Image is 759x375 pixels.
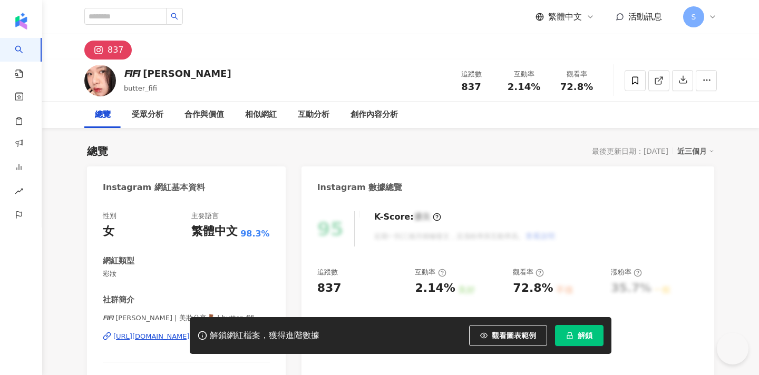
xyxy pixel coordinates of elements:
div: 受眾分析 [132,108,163,121]
div: 相似網紅 [245,108,277,121]
div: 837 [108,43,124,57]
div: 互動分析 [298,108,329,121]
span: search [171,13,178,20]
div: 2.14% [415,280,455,297]
div: 最後更新日期：[DATE] [592,147,668,155]
span: 彩妝 [103,269,270,279]
a: search [15,38,36,79]
span: butter_fifi [124,84,157,92]
span: 72.8% [560,82,593,92]
div: 觀看率 [513,268,544,277]
span: 觀看圖表範例 [492,331,536,340]
span: 𝙁𝙄𝙁𝙄 [PERSON_NAME] | 美妝分享🧸 | butter_fifi [103,313,270,323]
div: 總覽 [87,144,108,159]
span: 2.14% [508,82,540,92]
div: 近三個月 [677,144,714,158]
span: 98.3% [240,228,270,240]
div: Instagram 數據總覽 [317,182,403,193]
span: 解鎖 [578,331,592,340]
div: 女 [103,223,114,240]
img: KOL Avatar [84,65,116,96]
button: 解鎖 [555,325,604,346]
span: 活動訊息 [628,12,662,22]
div: 網紅類型 [103,255,134,267]
div: 漲粉率 [611,268,642,277]
button: 觀看圖表範例 [469,325,547,346]
div: 性別 [103,211,116,221]
div: 𝙁𝙄𝙁𝙄 [PERSON_NAME] [124,67,231,80]
span: rise [15,181,23,204]
div: 追蹤數 [317,268,338,277]
div: 合作與價值 [184,108,224,121]
div: 追蹤數 [451,69,491,80]
span: S [692,11,696,23]
div: 繁體中文 [191,223,238,240]
div: 總覽 [95,108,111,121]
div: 主要語言 [191,211,219,221]
div: 解鎖網紅檔案，獲得進階數據 [210,330,319,341]
span: lock [566,332,573,339]
div: 社群簡介 [103,294,134,305]
img: logo icon [13,13,30,29]
div: K-Score : [374,211,441,223]
span: 837 [461,81,481,92]
div: 837 [317,280,342,297]
div: 創作內容分析 [351,108,398,121]
div: 互動率 [504,69,544,80]
button: 837 [84,41,132,60]
div: 72.8% [513,280,553,297]
span: 繁體中文 [548,11,582,23]
div: Instagram 網紅基本資料 [103,182,205,193]
div: 觀看率 [557,69,597,80]
div: 互動率 [415,268,446,277]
